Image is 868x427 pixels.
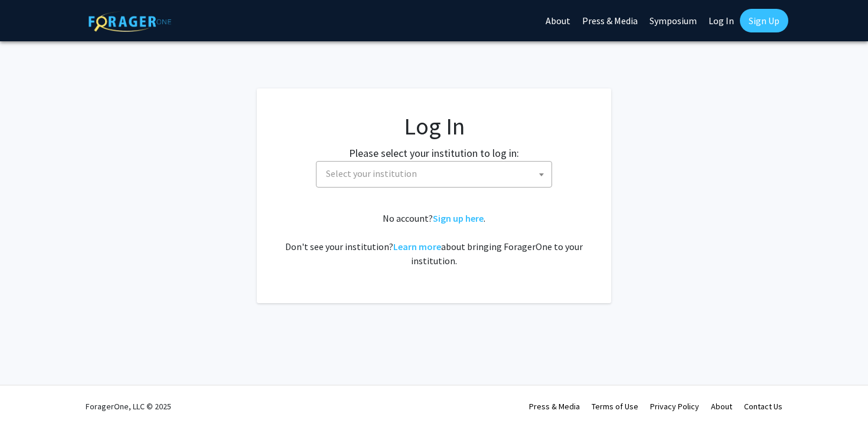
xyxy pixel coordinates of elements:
a: Sign Up [740,9,788,32]
a: Sign up here [433,212,484,224]
a: Learn more about bringing ForagerOne to your institution [393,241,441,252]
div: ForagerOne, LLC © 2025 [86,386,171,427]
label: Please select your institution to log in: [349,145,519,161]
a: Press & Media [529,401,580,412]
span: Select your institution [316,161,552,188]
a: Terms of Use [592,401,638,412]
a: Contact Us [744,401,782,412]
div: No account? . Don't see your institution? about bringing ForagerOne to your institution. [280,211,588,268]
span: Select your institution [326,167,417,179]
iframe: Chat [9,374,50,418]
a: About [711,401,732,412]
a: Privacy Policy [650,401,699,412]
span: Select your institution [321,162,552,186]
h1: Log In [280,112,588,140]
img: ForagerOne Logo [89,11,171,32]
